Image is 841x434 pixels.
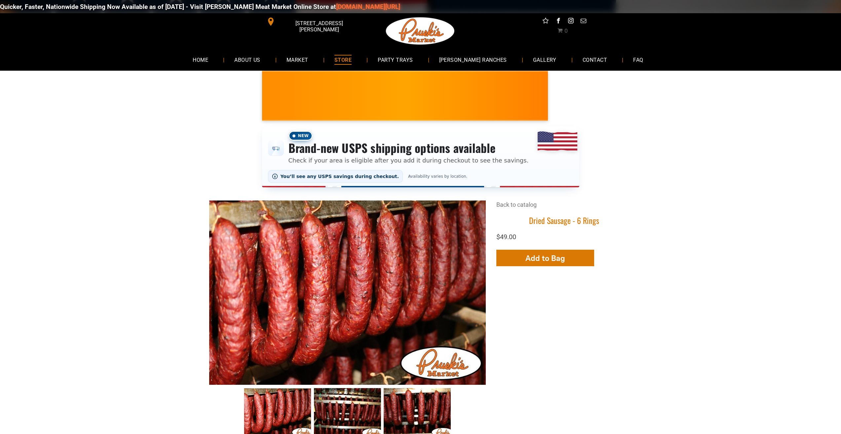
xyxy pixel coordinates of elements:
[288,141,529,155] h3: Brand-new USPS shipping options available
[385,13,456,49] img: Pruski-s+Market+HQ+Logo2-1920w.png
[573,51,617,68] a: CONTACT
[262,126,579,187] div: Shipping options announcement
[276,17,362,36] span: [STREET_ADDRESS][PERSON_NAME]
[281,174,399,179] span: You’ll see any USPS savings during checkout.
[335,3,399,11] a: [DOMAIN_NAME][URL]
[288,156,529,165] p: Check if your area is eligible after you add it during checkout to see the savings.
[224,51,270,68] a: ABOUT US
[368,51,423,68] a: PARTY TRAYS
[554,17,562,27] a: facebook
[566,17,575,27] a: instagram
[406,174,469,179] span: Availability varies by location.
[325,51,362,68] a: STORE
[623,51,653,68] a: FAQ
[496,200,632,215] div: Breadcrumbs
[564,28,568,34] span: 0
[288,131,313,141] span: New
[209,200,486,385] img: Dried Sausage - 6 Rings
[496,250,594,266] button: Add to Bag
[523,51,566,68] a: GALLERY
[277,51,318,68] a: MARKET
[496,201,537,208] a: Back to catalog
[525,253,565,263] span: Add to Bag
[541,17,550,27] a: Social network
[262,17,363,27] a: [STREET_ADDRESS][PERSON_NAME]
[579,17,588,27] a: email
[429,51,517,68] a: [PERSON_NAME] RANCHES
[496,215,632,226] h1: Dried Sausage - 6 Rings
[547,100,676,111] span: [PERSON_NAME] MARKET
[496,233,516,241] span: $49.00
[183,51,218,68] a: HOME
